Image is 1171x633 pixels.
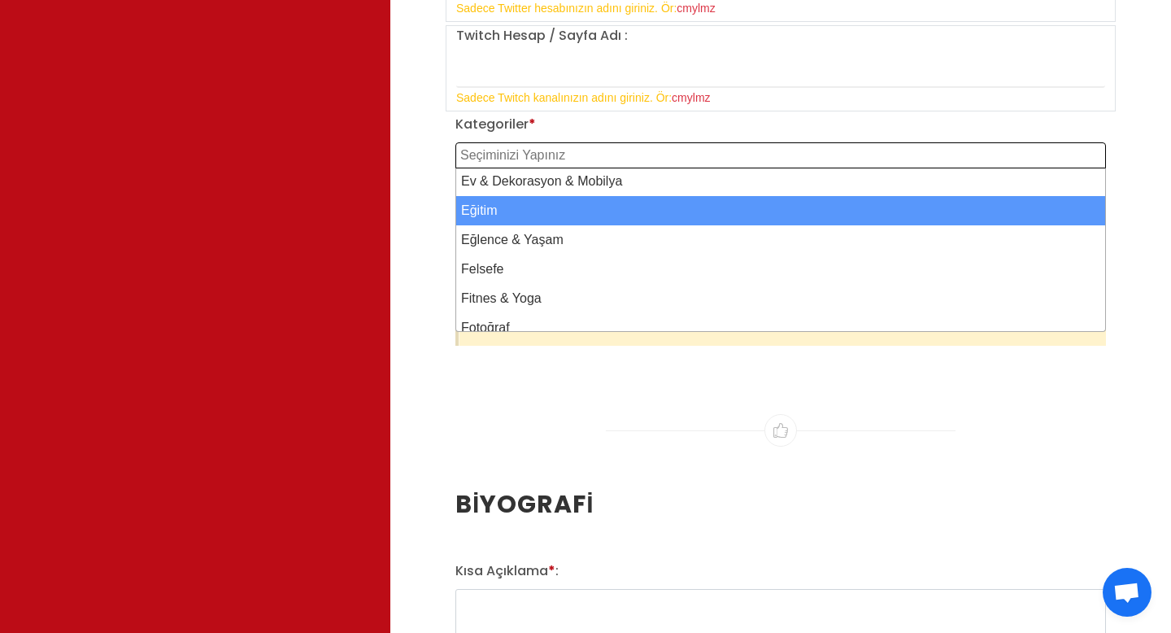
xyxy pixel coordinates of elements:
label: Kategoriler [455,115,536,134]
small: Sadece Twitch kanalınızın adını giriniz. Ör: [456,91,711,104]
label: Twitch Hesap / Sayfa Adı : [456,26,628,46]
small: Sadece Twitter hesabınızın adını giriniz. Ör: [456,2,716,15]
span: cmylmz [677,2,715,15]
span: cmylmz [672,91,710,104]
h2: BİYOGRAFİ [455,486,1106,522]
li: Eğitim [456,196,1105,225]
li: Fitnes & Yoga [456,284,1105,313]
li: Eğlence & Yaşam [456,225,1105,255]
label: Kısa Açıklama : [455,561,559,581]
li: Felsefe [456,255,1105,284]
textarea: Search [460,148,1105,163]
li: Fotoğraf [456,313,1105,343]
div: Açık sohbet [1103,568,1151,617]
li: Ev & Dekorasyon & Mobilya [456,167,1105,196]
